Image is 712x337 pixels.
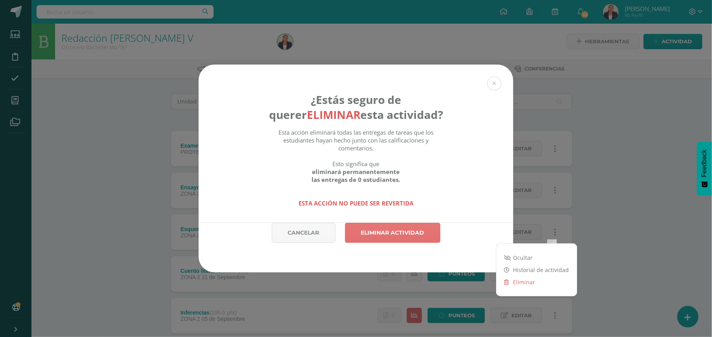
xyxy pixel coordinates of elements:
div: Esta acción eliminará todas las entregas de tareas que los estudiantes hayan hecho junto con las ... [269,128,443,207]
a: Eliminar [496,276,577,288]
a: Ocultar [496,252,577,264]
strong: eliminar [307,107,360,122]
a: Cancelar [272,223,336,243]
a: Historial de actividad [496,264,577,276]
h4: ¿Estás seguro de querer esta actividad? [269,92,443,122]
button: Feedback - Mostrar encuesta [697,142,712,195]
strong: eliminará permanentemente las entregas de 0 estudiantes. [312,168,400,183]
a: Eliminar actividad [345,223,441,243]
span: Feedback [701,150,708,177]
button: Close (Esc) [487,76,502,91]
strong: Esta acción no puede ser revertida [299,199,413,207]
